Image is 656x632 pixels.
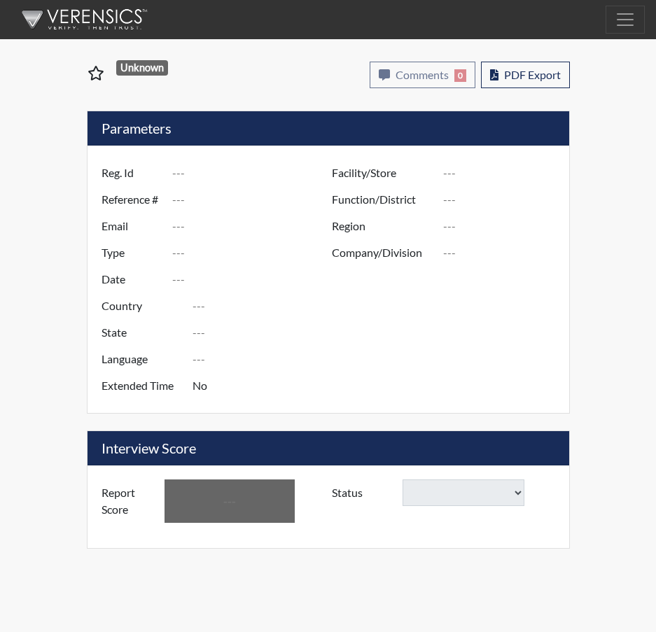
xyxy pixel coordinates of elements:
label: Extended Time [91,372,193,399]
label: Date [91,266,172,293]
input: --- [193,319,335,346]
span: Comments [396,68,449,81]
label: Type [91,239,172,266]
span: Unknown [116,60,168,76]
input: --- [172,160,335,186]
input: --- [172,186,335,213]
button: PDF Export [481,62,570,88]
span: PDF Export [504,68,561,81]
label: Email [91,213,172,239]
input: --- [443,186,566,213]
input: --- [172,213,335,239]
label: Reference # [91,186,172,213]
input: --- [165,479,294,523]
label: Region [321,213,444,239]
button: Toggle navigation [606,6,645,34]
label: Language [91,346,193,372]
label: Status [321,479,403,506]
label: Function/District [321,186,444,213]
input: --- [193,346,335,372]
label: Company/Division [321,239,444,266]
input: --- [172,266,335,293]
input: --- [193,293,335,319]
h5: Interview Score [88,431,569,465]
label: Facility/Store [321,160,444,186]
div: Document a decision to hire or decline a candiate [321,479,566,506]
span: 0 [454,69,466,82]
label: Reg. Id [91,160,172,186]
button: Comments0 [370,62,475,88]
label: Country [91,293,193,319]
input: --- [443,239,566,266]
input: --- [443,213,566,239]
input: --- [172,239,335,266]
input: --- [193,372,335,399]
input: --- [443,160,566,186]
h5: Parameters [88,111,569,146]
label: Report Score [91,479,165,523]
label: State [91,319,193,346]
